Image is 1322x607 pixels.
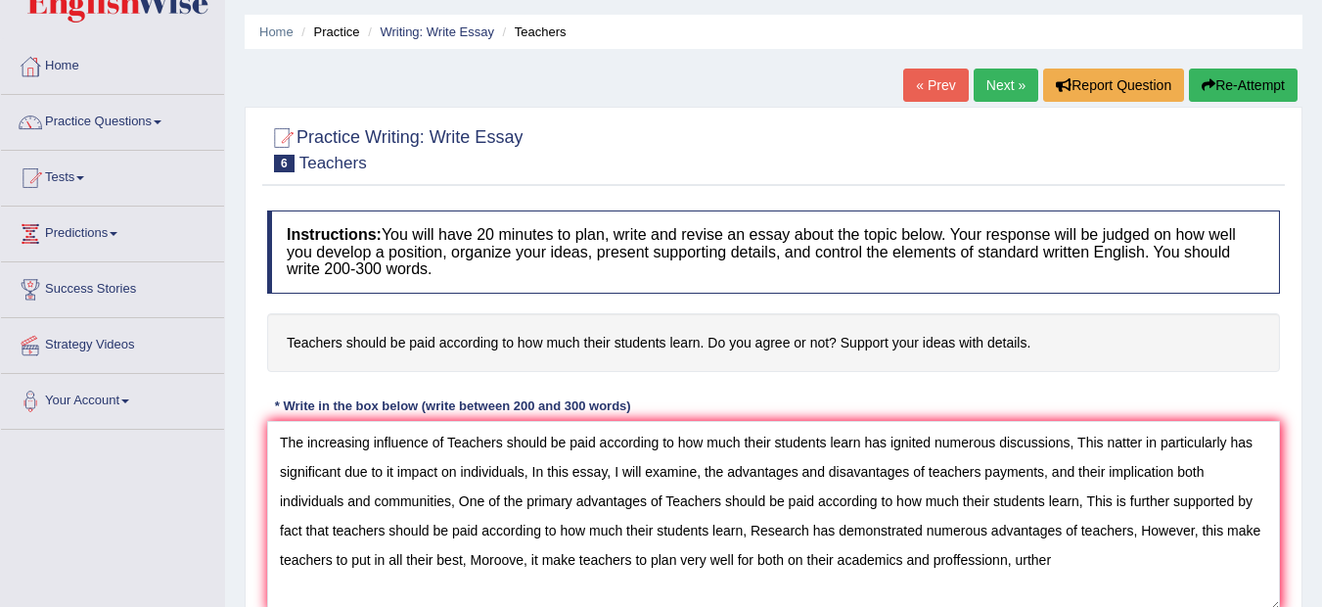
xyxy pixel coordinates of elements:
[974,69,1038,102] a: Next »
[267,210,1280,294] h4: You will have 20 minutes to plan, write and revise an essay about the topic below. Your response ...
[1,374,224,423] a: Your Account
[259,24,294,39] a: Home
[1,39,224,88] a: Home
[267,397,638,415] div: * Write in the box below (write between 200 and 300 words)
[1,95,224,144] a: Practice Questions
[274,155,295,172] span: 6
[1,151,224,200] a: Tests
[1,318,224,367] a: Strategy Videos
[267,313,1280,373] h4: Teachers should be paid according to how much their students learn. Do you agree or not? Support ...
[299,154,367,172] small: Teachers
[1043,69,1184,102] button: Report Question
[296,23,359,41] li: Practice
[1,262,224,311] a: Success Stories
[287,226,382,243] b: Instructions:
[1189,69,1298,102] button: Re-Attempt
[498,23,567,41] li: Teachers
[1,207,224,256] a: Predictions
[380,24,494,39] a: Writing: Write Essay
[267,123,523,172] h2: Practice Writing: Write Essay
[903,69,968,102] a: « Prev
